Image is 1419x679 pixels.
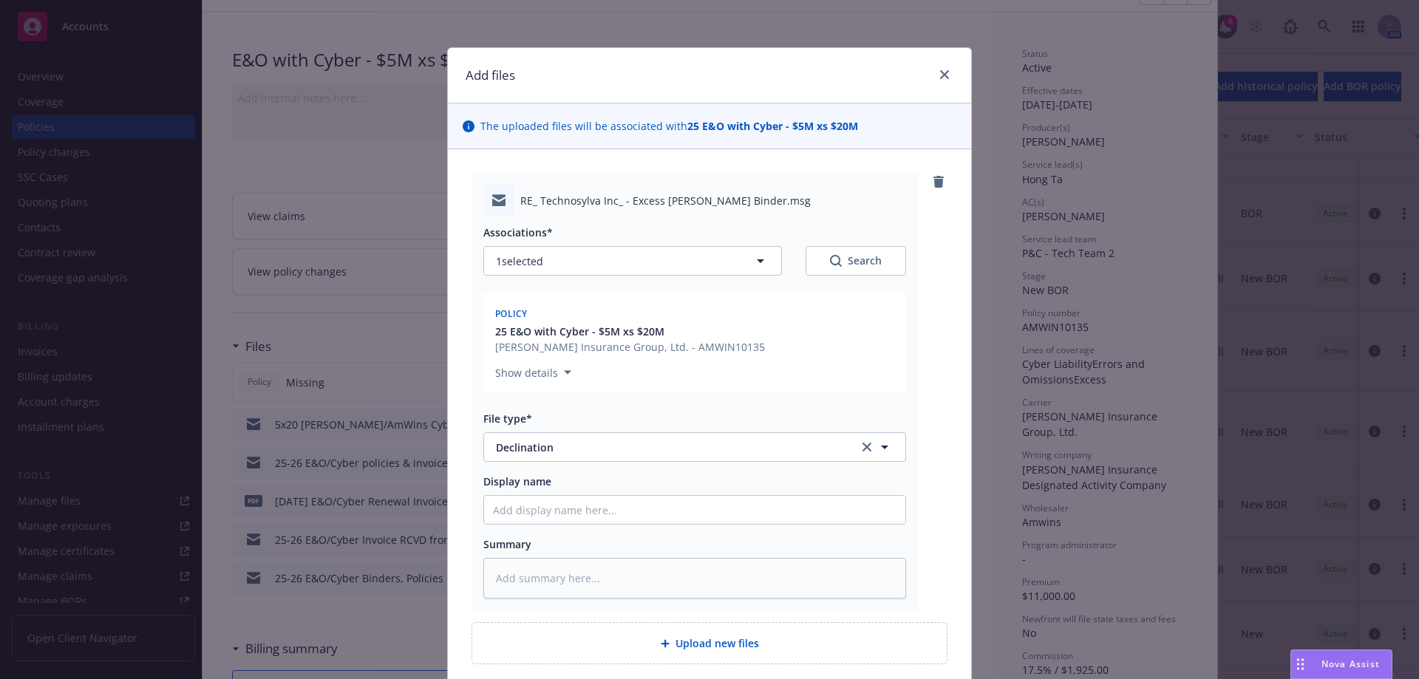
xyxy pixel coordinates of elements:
span: Nova Assist [1321,658,1380,670]
a: clear selection [858,438,876,456]
span: Summary [483,537,531,551]
div: Drag to move [1291,650,1310,678]
span: File type* [483,412,532,426]
span: Declination [496,440,838,455]
button: Show details [489,364,577,381]
input: Add display name here... [484,496,905,524]
button: Nova Assist [1290,649,1392,679]
span: Display name [483,474,551,488]
button: Declinationclear selection [483,432,906,462]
